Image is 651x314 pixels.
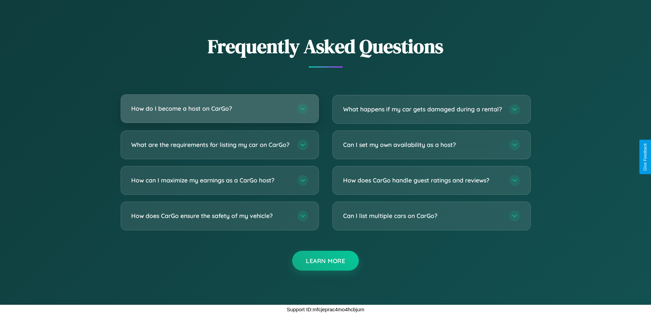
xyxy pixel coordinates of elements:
[643,143,648,171] div: Give Feedback
[343,211,502,220] h3: Can I list multiple cars on CarGo?
[287,305,364,314] p: Support ID: mfcjeprac4mo4hcbjum
[292,251,359,271] button: Learn More
[131,140,290,149] h3: What are the requirements for listing my car on CarGo?
[121,33,531,59] h2: Frequently Asked Questions
[131,104,290,113] h3: How do I become a host on CarGo?
[131,176,290,185] h3: How can I maximize my earnings as a CarGo host?
[343,140,502,149] h3: Can I set my own availability as a host?
[343,105,502,113] h3: What happens if my car gets damaged during a rental?
[343,176,502,185] h3: How does CarGo handle guest ratings and reviews?
[131,211,290,220] h3: How does CarGo ensure the safety of my vehicle?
